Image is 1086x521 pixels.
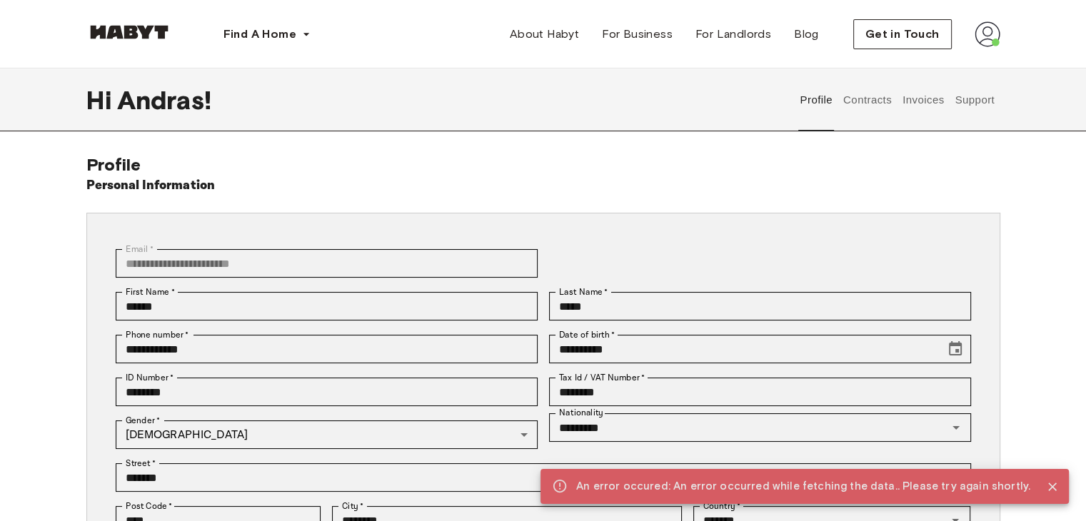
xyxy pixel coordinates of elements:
a: About Habyt [498,20,590,49]
label: Date of birth [559,328,615,341]
label: Gender [126,414,160,427]
button: Profile [798,69,835,131]
a: Blog [783,20,830,49]
div: user profile tabs [795,69,1000,131]
span: Andras ! [117,85,211,115]
span: Profile [86,154,141,175]
button: Contracts [841,69,893,131]
span: For Landlords [695,26,771,43]
button: Choose date, selected date is Aug 10, 2003 [941,335,970,363]
label: ID Number [126,371,174,384]
h6: Personal Information [86,176,216,196]
label: Tax Id / VAT Number [559,371,645,384]
label: First Name [126,285,175,298]
button: Close [1042,476,1063,497]
label: Street [126,457,156,470]
button: Invoices [900,69,945,131]
span: Find A Home [223,26,296,43]
button: Support [953,69,997,131]
a: For Landlords [684,20,783,49]
a: For Business [590,20,684,49]
span: About Habyt [510,26,579,43]
span: Get in Touch [865,26,940,43]
div: You can't change your email address at the moment. Please reach out to customer support in case y... [116,249,538,278]
label: Country [703,500,740,512]
span: Hi [86,85,117,115]
span: Blog [794,26,819,43]
label: Post Code [126,500,173,512]
label: Last Name [559,285,608,298]
img: avatar [975,21,1000,47]
button: Open [946,418,966,437]
span: For Business [602,26,673,43]
button: Find A Home [212,20,322,49]
label: City [342,500,364,512]
label: Email [126,243,154,256]
img: Habyt [86,25,172,39]
label: Phone number [126,328,189,341]
label: Nationality [559,407,603,419]
div: An error occured: An error occurred while fetching the data.. Please try again shortly. [576,473,1030,500]
div: [DEMOGRAPHIC_DATA] [116,420,538,449]
button: Get in Touch [853,19,952,49]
